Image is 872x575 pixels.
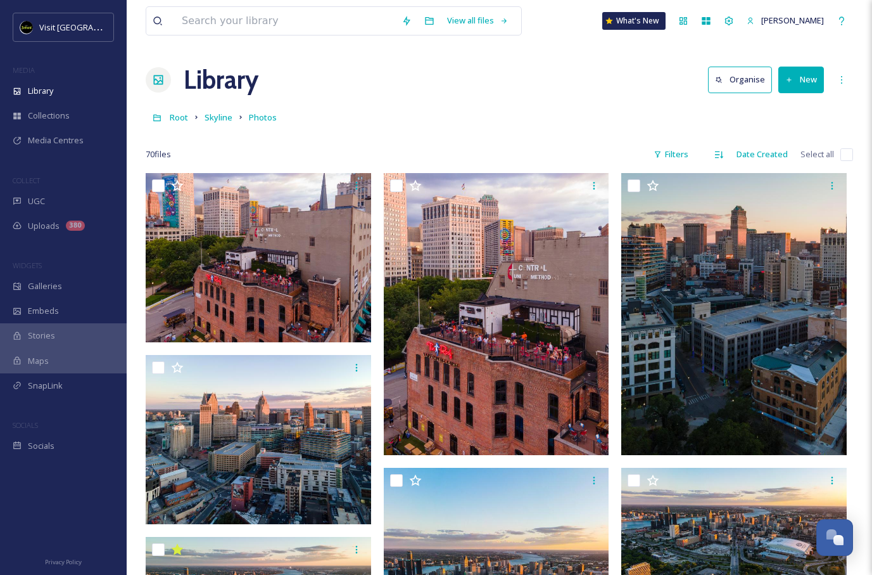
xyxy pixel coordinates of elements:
input: Search your library [175,7,395,35]
span: COLLECT [13,176,40,185]
a: Library [184,61,258,99]
span: Embeds [28,305,59,317]
img: 418d204863dc376863aed818dd440b7ad46f7310d2addaf9fcfd483b42c15937.jpg [384,173,609,455]
a: Privacy Policy [45,553,82,569]
span: Media Centres [28,134,84,146]
div: Date Created [730,142,794,167]
span: Privacy Policy [45,558,82,566]
span: Uploads [28,220,60,232]
a: Photos [249,110,277,125]
span: Stories [28,330,55,342]
a: [PERSON_NAME] [740,8,830,33]
span: Socials [28,440,54,452]
div: Filters [647,142,695,167]
a: Organise [708,67,778,93]
span: UGC [28,195,45,207]
span: Library [28,85,53,97]
span: SnapLink [28,380,63,392]
button: New [778,67,824,93]
span: MEDIA [13,65,35,75]
a: What's New [602,12,666,30]
img: VISIT%20DETROIT%20LOGO%20-%20BLACK%20BACKGROUND.png [20,21,33,34]
span: 70 file s [146,148,171,160]
span: Root [170,112,188,123]
button: Organise [708,67,772,93]
span: Visit [GEOGRAPHIC_DATA] [39,21,137,33]
a: Root [170,110,188,125]
button: Open Chat [816,519,853,556]
span: Collections [28,110,70,122]
a: Skyline [205,110,232,125]
span: Select all [800,148,834,160]
img: d5ab2dcd8a14499b6af6e23f8173118875f7dca0a5b3016635620148e871fc53.jpg [621,173,847,455]
span: Maps [28,355,49,367]
div: 380 [66,221,85,231]
img: 2788c1428e30d75257e4efaf95c8c9dec6703651958c6314eefd6af2a998b910.jpg [146,173,371,342]
span: WIDGETS [13,261,42,270]
span: Skyline [205,112,232,123]
span: SOCIALS [13,420,38,430]
span: Photos [249,112,277,123]
img: 75f059f39185ffe0bacf387c3b9873d553197b6a2d3bf8597df0ec6821c7cd8f.jpg [146,355,371,524]
a: View all files [441,8,515,33]
span: [PERSON_NAME] [761,15,824,26]
span: Galleries [28,280,62,292]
